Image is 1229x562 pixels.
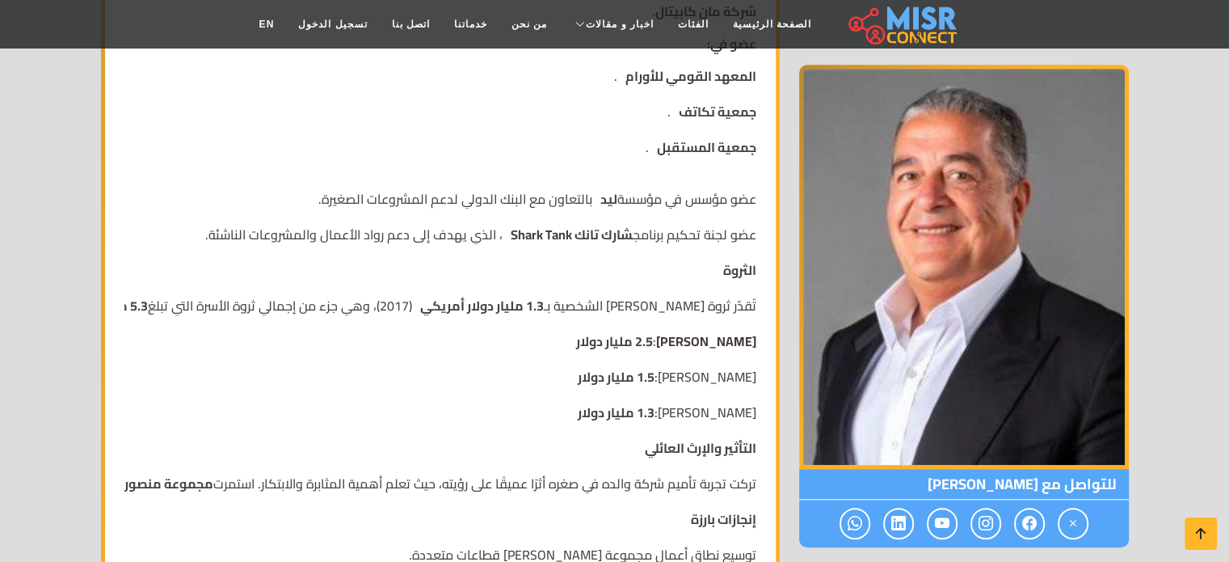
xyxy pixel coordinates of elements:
[625,64,756,88] strong: المعهد القومي للأورام
[559,9,666,40] a: اخبار و مقالات
[691,509,756,529] strong: إنجازات بارزة
[645,438,756,458] strong: التأثير والإرث العائلي
[799,469,1129,500] span: للتواصل مع [PERSON_NAME]
[576,329,653,353] strong: 2.5 مليار دولار
[570,403,756,422] p: [PERSON_NAME]:
[646,137,756,157] p: .
[799,65,1129,469] img: ياسين منصور
[318,189,756,209] p: عضو مؤسس في مؤسسة بالتعاون مع البنك الدولي لدعم المشروعات الصغيرة.
[380,9,442,40] a: اتصل بنا
[667,102,756,121] p: .
[657,135,756,159] strong: جمعية المستقبل
[442,9,499,40] a: خدماتنا
[124,296,756,315] li: تُقدّر ثروة [PERSON_NAME] الشخصية بـ (2017)، وهي جزء من إجمالي ثروة الأسرة التي تبلغ . توزيع الثر...
[666,9,721,40] a: الفئات
[721,9,823,40] a: الصفحة الرئيسية
[511,222,633,247] strong: شارك تانك Shark Tank
[600,187,617,211] strong: ليد
[286,9,379,40] a: تسجيل الدخول
[679,99,756,124] strong: جمعية تكاتف
[247,9,287,40] a: EN
[568,332,756,351] p: :
[848,4,957,44] img: main.misr_connect
[578,400,654,425] strong: 1.3 مليار دولار
[656,329,756,353] a: [PERSON_NAME]
[586,17,654,32] span: اخبار و مقالات
[420,296,544,315] strong: 1.3 مليار دولار أمريكي
[578,365,654,389] strong: 1.5 مليار دولار
[723,260,756,280] strong: الثروة
[570,367,756,387] p: [PERSON_NAME]:
[614,66,756,86] p: .
[124,474,213,493] strong: مجموعة منصور
[499,9,559,40] a: من نحن
[205,225,756,244] p: عضو لجنة تحكيم برنامج ، الذي يهدف إلى دعم رواد الأعمال والمشروعات الناشئة.
[124,474,756,493] li: تركت تجربة تأميم شركة والده في صغره أثرًا عميقًا على رؤيته، حيث تعلم أهمية المثابرة والابتكار. اس...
